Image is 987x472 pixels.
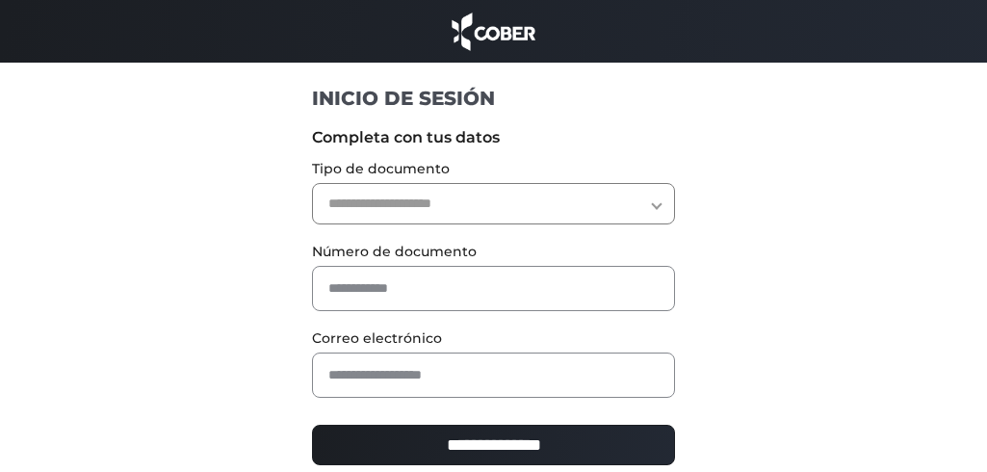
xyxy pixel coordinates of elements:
img: cober_marca.png [447,10,541,53]
label: Correo electrónico [312,328,675,349]
label: Completa con tus datos [312,126,675,149]
label: Tipo de documento [312,159,675,179]
label: Número de documento [312,242,675,262]
h1: INICIO DE SESIÓN [312,86,675,111]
